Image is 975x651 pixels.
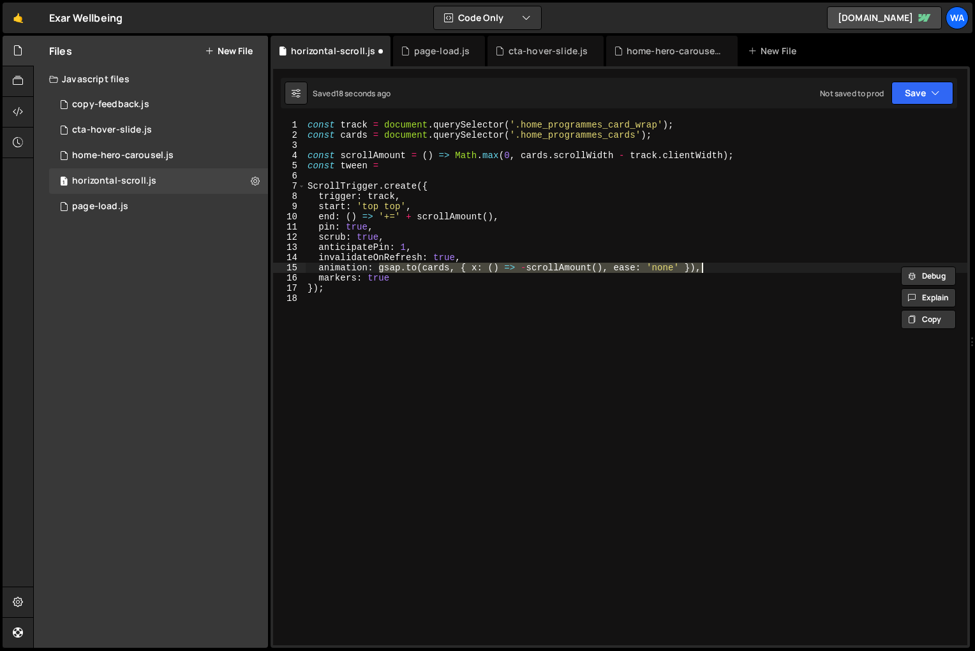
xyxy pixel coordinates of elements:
div: 16 [273,273,306,283]
div: 16122/45071.js [49,168,268,194]
div: cta-hover-slide.js [72,124,152,136]
div: 7 [273,181,306,191]
div: page-load.js [414,45,470,57]
div: 17 [273,283,306,293]
button: Copy [901,310,956,329]
div: cta-hover-slide.js [509,45,588,57]
div: 2 [273,130,306,140]
button: Explain [901,288,956,307]
div: home-hero-carousel.js [627,45,722,57]
a: [DOMAIN_NAME] [827,6,942,29]
div: home-hero-carousel.js [72,150,174,161]
div: copy-feedback.js [72,99,149,110]
div: Javascript files [34,66,268,92]
div: 18 [273,293,306,304]
div: 11 [273,222,306,232]
div: 16122/43585.js [49,143,268,168]
div: 6 [273,171,306,181]
div: 3 [273,140,306,150]
button: Save [891,82,953,105]
div: page-load.js [72,201,128,212]
div: 13 [273,242,306,252]
div: 14 [273,252,306,263]
div: Saved [313,88,391,99]
button: New File [205,46,253,56]
div: 15 [273,263,306,273]
a: 🤙 [3,3,34,33]
div: 16122/44019.js [49,117,268,143]
button: Code Only [434,6,541,29]
div: 10 [273,212,306,222]
div: Exar Wellbeing [49,10,123,26]
div: horizontal-scroll.js [72,175,156,187]
button: Debug [901,267,956,286]
a: wa [946,6,969,29]
div: Not saved to prod [820,88,884,99]
span: 1 [60,177,68,187]
div: 9 [273,201,306,212]
div: 4 [273,150,306,161]
div: 5 [273,161,306,171]
div: 16122/44105.js [49,194,268,219]
div: New File [748,45,801,57]
div: 12 [273,232,306,242]
h2: Files [49,44,72,58]
div: horizontal-scroll.js [291,45,375,57]
div: 8 [273,191,306,201]
div: 16122/43314.js [49,92,268,117]
div: 18 seconds ago [336,88,391,99]
div: 1 [273,120,306,130]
